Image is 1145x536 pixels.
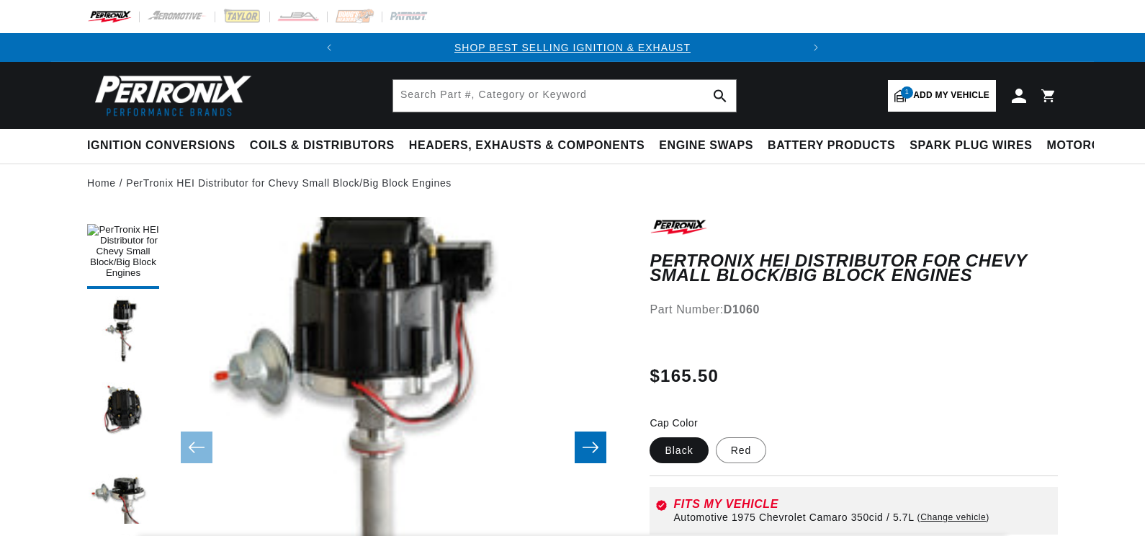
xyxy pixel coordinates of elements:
label: Black [650,437,708,463]
img: Pertronix [87,71,253,120]
div: Part Number: [650,300,1058,319]
h1: PerTronix HEI Distributor for Chevy Small Block/Big Block Engines [650,254,1058,283]
label: Red [716,437,767,463]
button: Slide left [181,432,212,463]
span: Battery Products [768,138,895,153]
span: Motorcycle [1047,138,1133,153]
button: Load image 1 in gallery view [87,217,159,289]
summary: Spark Plug Wires [902,129,1039,163]
button: Load image 4 in gallery view [87,455,159,527]
legend: Cap Color [650,416,699,431]
button: search button [704,80,736,112]
span: Coils & Distributors [250,138,395,153]
summary: Headers, Exhausts & Components [402,129,652,163]
a: PerTronix HEI Distributor for Chevy Small Block/Big Block Engines [126,175,452,191]
a: 1Add my vehicle [888,80,996,112]
summary: Engine Swaps [652,129,760,163]
nav: breadcrumbs [87,175,1058,191]
span: $165.50 [650,363,719,389]
span: Engine Swaps [659,138,753,153]
span: Add my vehicle [913,89,989,102]
summary: Ignition Conversions [87,129,243,163]
a: Change vehicle [917,512,989,523]
span: Spark Plug Wires [910,138,1032,153]
div: Fits my vehicle [673,499,1052,510]
button: Translation missing: en.sections.announcements.previous_announcement [315,33,343,62]
button: Load image 3 in gallery view [87,375,159,447]
span: Ignition Conversions [87,138,235,153]
button: Slide right [575,432,606,463]
summary: Coils & Distributors [243,129,402,163]
input: Search Part #, Category or Keyword [393,80,736,112]
strong: D1060 [724,303,760,316]
div: 1 of 2 [343,40,801,55]
button: Translation missing: en.sections.announcements.next_announcement [801,33,830,62]
a: Home [87,175,116,191]
slideshow-component: Translation missing: en.sections.announcements.announcement_bar [51,33,1094,62]
span: Headers, Exhausts & Components [409,138,645,153]
summary: Battery Products [760,129,902,163]
a: SHOP BEST SELLING IGNITION & EXHAUST [454,42,691,53]
span: 1 [901,86,913,99]
span: Automotive 1975 Chevrolet Camaro 350cid / 5.7L [673,512,914,523]
div: Announcement [343,40,801,55]
summary: Motorcycle [1040,129,1140,163]
button: Load image 2 in gallery view [87,296,159,368]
